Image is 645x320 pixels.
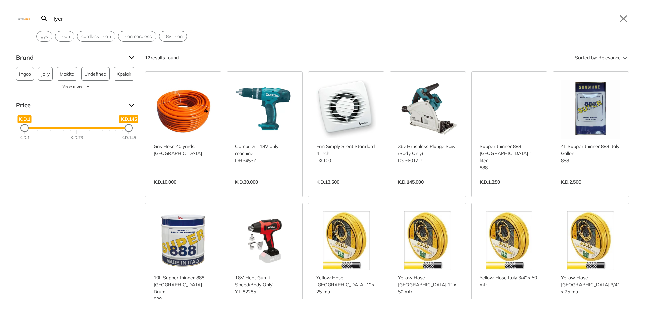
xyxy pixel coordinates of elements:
[163,33,183,40] span: 18v li-ion
[574,52,629,63] button: Sorted by:Relevance Sort
[81,67,110,81] button: Undefined
[40,15,48,23] svg: Search
[81,33,111,40] span: cordless li-ion
[16,83,137,89] button: View more
[122,33,152,40] span: li-ion cordless
[598,52,621,63] span: Relevance
[159,31,187,42] div: Suggestion: 18v li-ion
[59,33,70,40] span: li-ion
[77,31,115,42] div: Suggestion: cordless li-ion
[55,31,74,41] button: Select suggestion: li-ion
[55,31,74,42] div: Suggestion: li-ion
[37,31,52,41] button: Select suggestion: gys
[16,100,124,111] span: Price
[117,67,131,80] span: Xpelair
[60,67,74,80] span: Makita
[16,17,32,20] img: Close
[118,31,156,41] button: Select suggestion: li-ion cordless
[38,67,53,81] button: Jolly
[20,124,29,132] div: Minimum Price
[52,11,614,27] input: Search…
[41,33,48,40] span: gys
[121,135,136,141] div: K.D.145
[19,135,30,141] div: K.D.1
[57,67,77,81] button: Makita
[621,54,629,62] svg: Sort
[145,55,150,61] strong: 17
[19,67,31,80] span: Ingco
[16,67,34,81] button: Ingco
[77,31,115,41] button: Select suggestion: cordless li-ion
[114,67,134,81] button: Xpelair
[125,124,133,132] div: Maximum Price
[36,31,52,42] div: Suggestion: gys
[159,31,187,41] button: Select suggestion: 18v li-ion
[16,52,124,63] span: Brand
[41,67,50,80] span: Jolly
[118,31,156,42] div: Suggestion: li-ion cordless
[62,83,83,89] span: View more
[618,13,629,24] button: Close
[71,135,83,141] div: K.D.73
[145,52,179,63] div: results found
[84,67,106,80] span: Undefined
